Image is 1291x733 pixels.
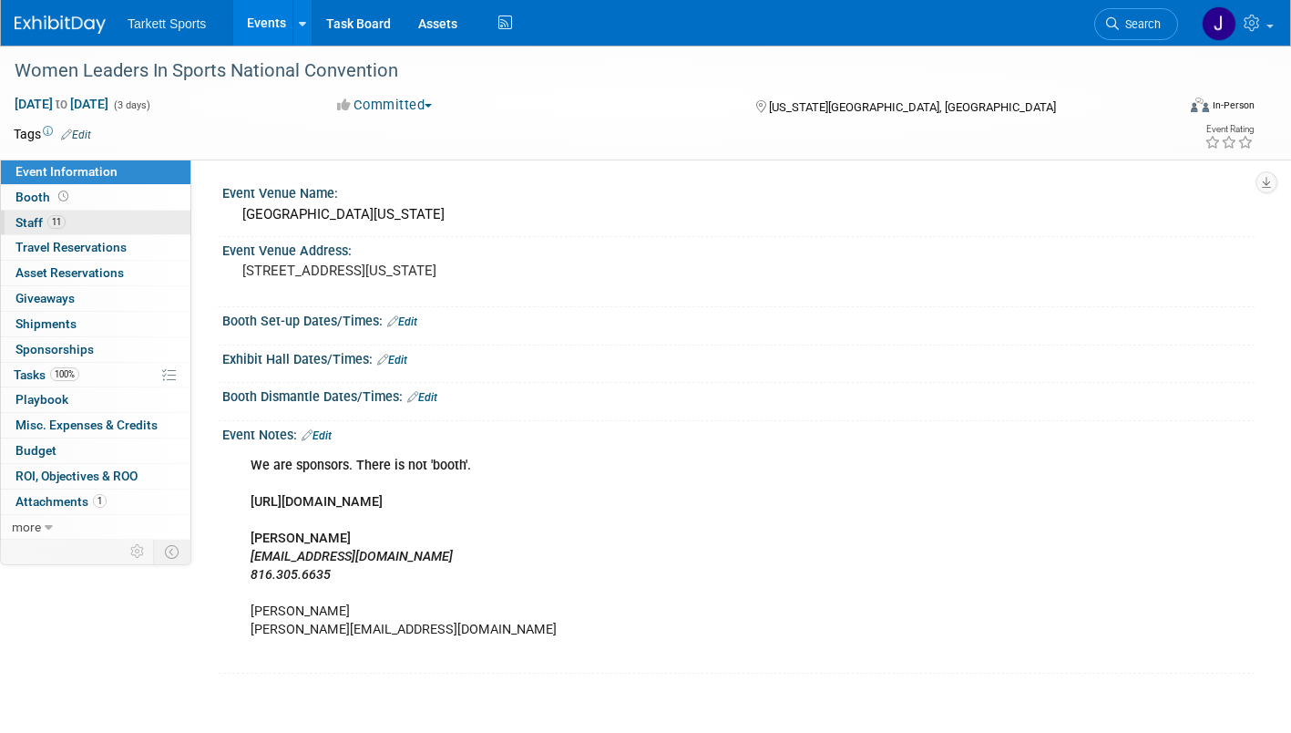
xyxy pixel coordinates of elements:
a: Edit [302,429,332,442]
button: Committed [331,96,439,115]
div: Event Format [1071,95,1255,122]
a: Travel Reservations [1,235,190,260]
i: [EMAIL_ADDRESS][DOMAIN_NAME] [251,549,453,564]
div: Exhibit Hall Dates/Times: [222,346,1255,369]
a: Shipments [1,312,190,336]
span: (3 days) [112,99,150,111]
span: Attachments [15,494,107,509]
span: Booth not reserved yet [55,190,72,203]
span: 100% [50,367,79,381]
span: Misc. Expenses & Credits [15,418,158,432]
a: Asset Reservations [1,261,190,285]
span: Playbook [15,392,68,407]
b: [PERSON_NAME] [251,531,351,546]
div: Event Notes: [222,421,1255,445]
pre: [STREET_ADDRESS][US_STATE] [242,263,632,279]
span: Sponsorships [15,342,94,356]
a: Staff11 [1,211,190,235]
span: to [53,97,70,111]
a: more [1,515,190,540]
span: Asset Reservations [15,265,124,280]
a: Giveaways [1,286,190,311]
span: Giveaways [15,291,75,305]
span: Shipments [15,316,77,331]
span: Tarkett Sports [128,16,206,31]
span: ROI, Objectives & ROO [15,469,138,483]
span: 11 [47,215,66,229]
a: Booth [1,185,190,210]
a: Attachments1 [1,490,190,514]
div: In-Person [1212,98,1255,112]
a: Budget [1,439,190,463]
span: 1 [93,494,107,508]
div: Booth Set-up Dates/Times: [222,307,1255,331]
a: Playbook [1,387,190,412]
span: Staff [15,215,66,230]
a: Edit [61,129,91,141]
a: Sponsorships [1,337,190,362]
div: Event Venue Name: [222,180,1255,202]
a: Search [1094,8,1178,40]
div: Event Venue Address: [222,237,1255,260]
span: Budget [15,443,56,458]
span: Booth [15,190,72,204]
img: ExhibitDay [15,15,106,34]
span: more [12,520,41,534]
div: [PERSON_NAME] [PERSON_NAME][EMAIL_ADDRESS][DOMAIN_NAME] [238,448,1055,667]
b: We are sponsors. There is not 'booth'. [251,458,471,473]
a: Event Information [1,160,190,184]
span: [DATE] [DATE] [14,96,109,112]
span: Travel Reservations [15,240,127,254]
a: Misc. Expenses & Credits [1,413,190,438]
td: Personalize Event Tab Strip [122,540,154,563]
div: Booth Dismantle Dates/Times: [222,383,1255,407]
span: Search [1119,17,1161,31]
img: Format-Inperson.png [1191,98,1209,112]
a: Edit [407,391,437,404]
a: Edit [387,315,417,328]
img: Jed Easterbrook [1202,6,1236,41]
td: Toggle Event Tabs [154,540,191,563]
i: 816.305.6635 [251,567,331,583]
div: Women Leaders In Sports National Convention [8,55,1149,88]
a: ROI, Objectives & ROO [1,464,190,489]
b: [URL][DOMAIN_NAME] [251,494,383,510]
a: Edit [377,354,407,366]
a: Tasks100% [1,363,190,387]
div: [GEOGRAPHIC_DATA][US_STATE] [236,201,1241,229]
span: Tasks [14,367,79,382]
span: [US_STATE][GEOGRAPHIC_DATA], [GEOGRAPHIC_DATA] [769,100,1056,114]
td: Tags [14,125,91,143]
span: Event Information [15,164,118,179]
div: Event Rating [1204,125,1254,134]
